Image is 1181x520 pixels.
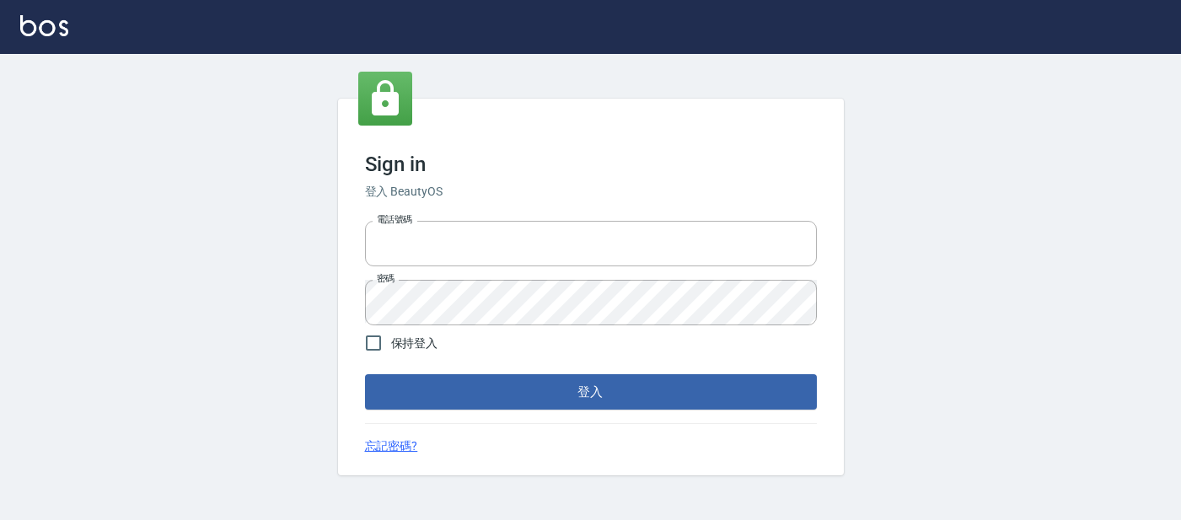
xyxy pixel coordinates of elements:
[365,437,418,455] a: 忘記密碼?
[365,153,817,176] h3: Sign in
[391,335,438,352] span: 保持登入
[365,183,817,201] h6: 登入 BeautyOS
[365,374,817,410] button: 登入
[20,15,68,36] img: Logo
[377,272,395,285] label: 密碼
[377,213,412,226] label: 電話號碼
